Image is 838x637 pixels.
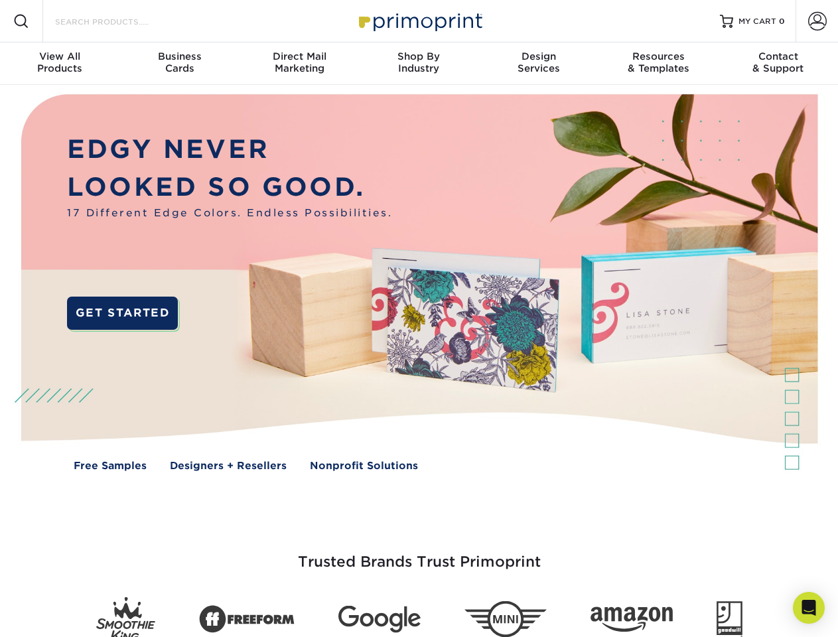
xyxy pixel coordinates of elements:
span: Resources [598,50,718,62]
span: MY CART [738,16,776,27]
a: Free Samples [74,459,147,474]
div: & Templates [598,50,718,74]
div: Marketing [240,50,359,74]
a: Nonprofit Solutions [310,459,418,474]
span: 0 [779,17,785,26]
a: BusinessCards [119,42,239,85]
span: Contact [719,50,838,62]
div: Open Intercom Messenger [793,592,825,624]
img: Google [338,606,421,633]
span: Business [119,50,239,62]
a: DesignServices [479,42,598,85]
span: Design [479,50,598,62]
div: Cards [119,50,239,74]
div: Services [479,50,598,74]
p: EDGY NEVER [67,131,392,169]
img: Amazon [591,607,673,632]
h3: Trusted Brands Trust Primoprint [31,522,807,587]
input: SEARCH PRODUCTS..... [54,13,183,29]
a: Contact& Support [719,42,838,85]
span: 17 Different Edge Colors. Endless Possibilities. [67,206,392,221]
p: LOOKED SO GOOD. [67,169,392,206]
a: GET STARTED [67,297,178,330]
a: Designers + Resellers [170,459,287,474]
span: Shop By [359,50,478,62]
img: Primoprint [353,7,486,35]
div: & Support [719,50,838,74]
a: Resources& Templates [598,42,718,85]
div: Industry [359,50,478,74]
a: Direct MailMarketing [240,42,359,85]
img: Goodwill [717,601,742,637]
a: Shop ByIndustry [359,42,478,85]
span: Direct Mail [240,50,359,62]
